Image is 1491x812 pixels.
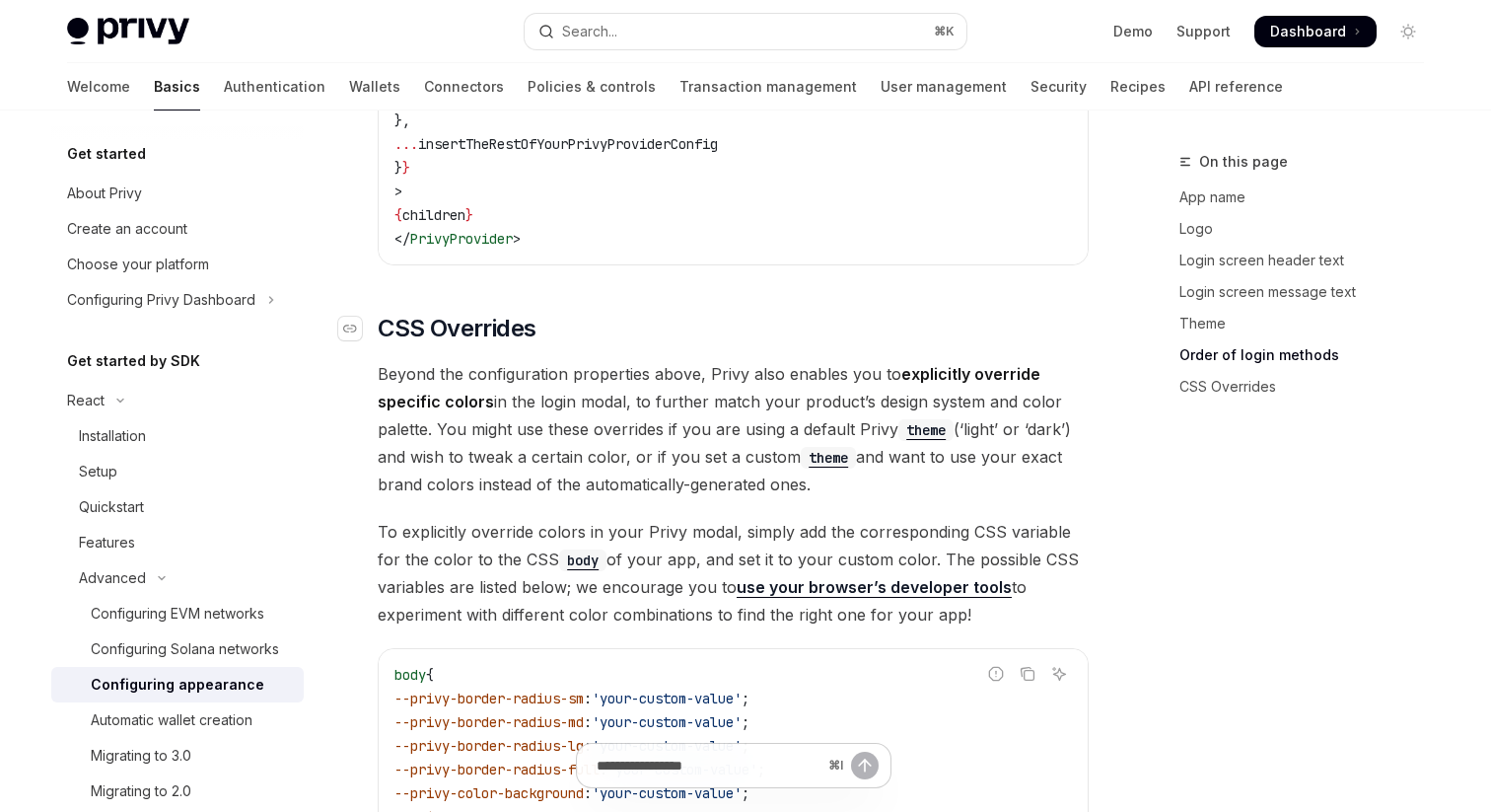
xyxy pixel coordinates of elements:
span: --privy-border-radius-md [394,713,584,731]
span: insertTheRestOfYourPrivyProviderConfig [418,135,718,153]
button: Report incorrect code [983,661,1009,687]
a: Configuring EVM networks [51,596,304,631]
span: : [584,713,592,731]
img: light logo [67,18,189,45]
a: body [559,550,606,569]
span: CSS Overrides [378,313,535,344]
span: } [402,159,410,177]
span: : [584,737,592,755]
a: Connectors [424,63,504,111]
div: Migrating to 2.0 [91,779,191,803]
a: Setup [51,454,304,489]
a: Welcome [67,63,130,111]
div: Installation [79,424,146,448]
h5: Get started by SDK [67,349,200,373]
div: Configuring Solana networks [91,637,279,661]
div: Create an account [67,217,187,241]
button: Toggle Configuring Privy Dashboard section [51,282,304,318]
div: About Privy [67,182,142,205]
span: } [465,206,473,224]
span: }, [394,111,410,129]
span: 'your-custom-value' [592,737,742,755]
a: API reference [1189,63,1283,111]
span: children [402,206,465,224]
code: theme [801,447,856,469]
a: Configuring Solana networks [51,631,304,667]
a: Login screen header text [1179,245,1440,276]
button: Toggle dark mode [1392,16,1424,47]
span: ; [742,690,749,707]
button: Ask AI [1046,661,1072,687]
span: On this page [1199,150,1288,174]
div: Choose your platform [67,253,209,276]
strong: explicitly override specific colors [378,364,1040,411]
a: Automatic wallet creation [51,702,304,738]
div: Configuring Privy Dashboard [67,288,255,312]
div: Features [79,531,135,554]
span: ... [394,135,418,153]
a: Navigate to header [338,313,378,344]
div: Configuring appearance [91,673,264,697]
a: Theme [1179,308,1440,339]
span: Dashboard [1270,22,1346,41]
span: --privy-border-radius-lg [394,737,584,755]
a: theme [898,419,954,439]
span: 'your-custom-value' [592,713,742,731]
a: Installation [51,418,304,454]
a: App name [1179,182,1440,213]
a: Login screen message text [1179,276,1440,308]
div: Quickstart [79,495,144,519]
span: To explicitly override colors in your Privy modal, simply add the corresponding CSS variable for ... [378,518,1089,628]
span: Beyond the configuration properties above, Privy also enables you to in the login modal, to furth... [378,360,1089,498]
code: body [559,550,606,571]
a: Support [1176,22,1231,41]
span: ; [742,737,749,755]
a: Wallets [349,63,400,111]
span: { [426,666,434,684]
div: Setup [79,460,117,483]
a: Features [51,525,304,560]
a: Configuring appearance [51,667,304,702]
a: Quickstart [51,489,304,525]
span: { [394,206,402,224]
a: About Privy [51,176,304,211]
a: Create an account [51,211,304,247]
div: React [67,389,105,412]
a: Policies & controls [528,63,656,111]
button: Toggle React section [51,383,304,418]
a: theme [801,447,856,467]
span: ⌘ K [934,24,955,39]
span: > [513,230,521,248]
button: Open search [525,14,966,49]
a: CSS Overrides [1179,371,1440,403]
div: Configuring EVM networks [91,602,264,626]
a: Logo [1179,213,1440,245]
a: Demo [1113,22,1153,41]
a: Recipes [1110,63,1166,111]
button: Copy the contents from the code block [1015,661,1040,687]
a: Order of login methods [1179,339,1440,371]
button: Send message [851,752,879,779]
span: > [394,183,402,200]
span: PrivyProvider [410,230,513,248]
div: Search... [562,20,617,43]
span: </ [394,230,410,248]
a: Security [1030,63,1087,111]
div: Migrating to 3.0 [91,744,191,768]
a: use your browser’s developer tools [737,577,1012,598]
h5: Get started [67,142,146,166]
span: 'your-custom-value' [592,690,742,707]
span: : [584,690,592,707]
a: Dashboard [1254,16,1377,47]
span: ; [742,713,749,731]
a: Choose your platform [51,247,304,282]
a: Migrating to 2.0 [51,774,304,809]
button: Toggle Advanced section [51,560,304,596]
input: Ask a question... [597,744,820,787]
a: Basics [154,63,200,111]
span: --privy-border-radius-sm [394,690,584,707]
div: Automatic wallet creation [91,708,252,732]
a: Migrating to 3.0 [51,738,304,774]
code: theme [898,419,954,441]
div: Advanced [79,566,146,590]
